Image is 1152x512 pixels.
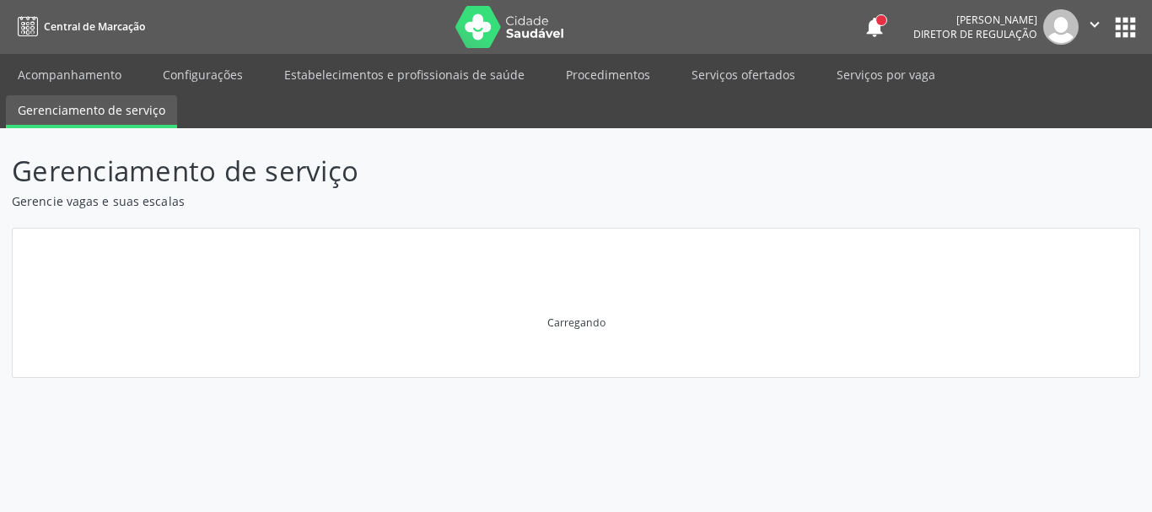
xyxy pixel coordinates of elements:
a: Gerenciamento de serviço [6,95,177,128]
a: Acompanhamento [6,60,133,89]
button: notifications [863,15,886,39]
button:  [1079,9,1111,45]
span: Central de Marcação [44,19,145,34]
span: Diretor de regulação [913,27,1037,41]
a: Estabelecimentos e profissionais de saúde [272,60,536,89]
p: Gerencie vagas e suas escalas [12,192,802,210]
img: img [1043,9,1079,45]
a: Configurações [151,60,255,89]
a: Serviços ofertados [680,60,807,89]
div: [PERSON_NAME] [913,13,1037,27]
a: Serviços por vaga [825,60,947,89]
div: Carregando [547,315,606,330]
a: Central de Marcação [12,13,145,40]
p: Gerenciamento de serviço [12,150,802,192]
button: apps [1111,13,1140,42]
i:  [1085,15,1104,34]
a: Procedimentos [554,60,662,89]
